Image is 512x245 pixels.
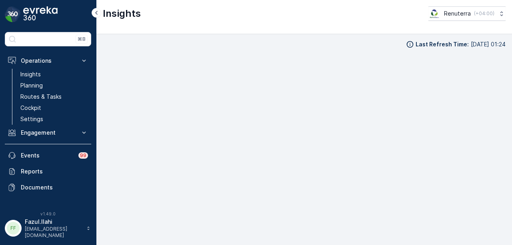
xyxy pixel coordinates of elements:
a: Settings [17,114,91,125]
p: Settings [20,115,43,123]
button: Operations [5,53,91,69]
p: Routes & Tasks [20,93,62,101]
p: Planning [20,82,43,90]
p: Insights [103,7,141,20]
div: FF [7,222,20,235]
p: Renuterra [444,10,471,18]
span: v 1.49.0 [5,211,91,216]
p: Fazul.Ilahi [25,218,82,226]
p: Engagement [21,129,75,137]
button: Engagement [5,125,91,141]
p: Reports [21,167,88,175]
button: FFFazul.Ilahi[EMAIL_ADDRESS][DOMAIN_NAME] [5,218,91,239]
p: [DATE] 01:24 [471,40,506,48]
p: Documents [21,183,88,191]
p: Insights [20,70,41,78]
a: Events99 [5,147,91,163]
a: Cockpit [17,102,91,114]
p: [EMAIL_ADDRESS][DOMAIN_NAME] [25,226,82,239]
a: Insights [17,69,91,80]
img: logo [5,6,21,22]
p: 99 [80,152,86,159]
p: Operations [21,57,75,65]
p: ( +04:00 ) [474,10,494,17]
a: Documents [5,179,91,195]
p: Last Refresh Time : [416,40,469,48]
p: Cockpit [20,104,41,112]
img: Screenshot_2024-07-26_at_13.33.01.png [428,9,441,18]
button: Renuterra(+04:00) [428,6,506,21]
p: Events [21,151,74,159]
a: Routes & Tasks [17,91,91,102]
a: Planning [17,80,91,91]
img: logo_dark-DEwI_e13.png [23,6,58,22]
a: Reports [5,163,91,179]
p: ⌘B [78,36,86,42]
